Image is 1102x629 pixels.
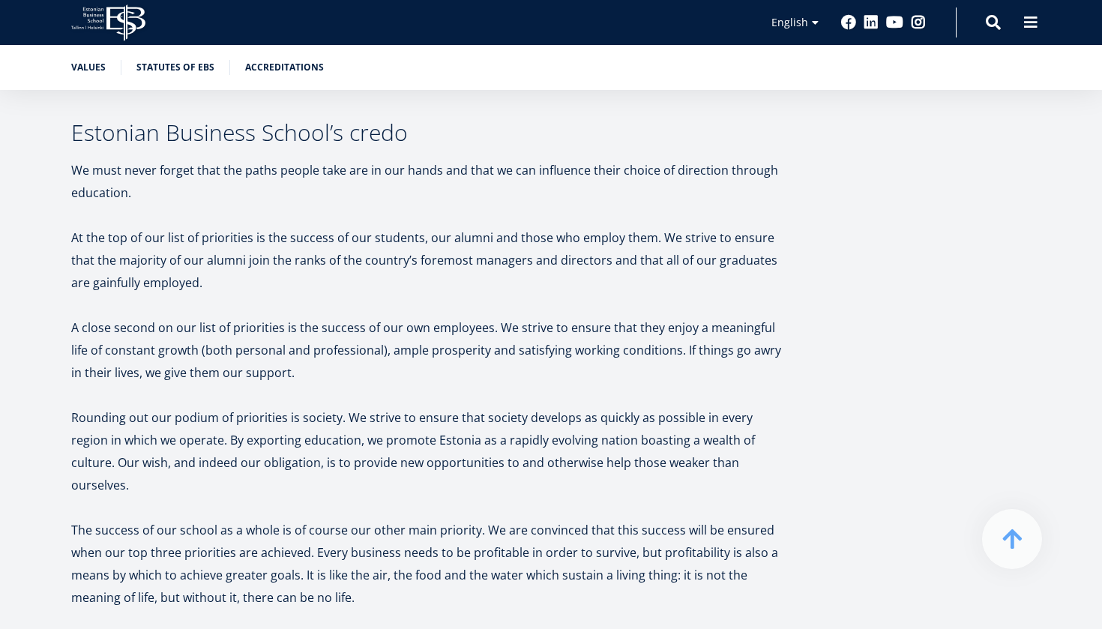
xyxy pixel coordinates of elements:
[71,226,783,294] p: At the top of our list of priorities is the success of our students, our alumni and those who emp...
[71,159,783,204] p: We must never forget that the paths people take are in our hands and that we can influence their ...
[245,60,324,75] a: Accreditations
[886,15,903,30] a: Youtube
[71,121,783,144] h3: Estonian Business School’s credo
[71,519,783,609] p: The success of our school as a whole is of course our other main priority. We are convinced that ...
[864,15,879,30] a: Linkedin
[71,316,783,384] p: A close second on our list of priorities is the success of our own employees. We strive to ensure...
[911,15,926,30] a: Instagram
[841,15,856,30] a: Facebook
[71,406,783,496] p: Rounding out our podium of priorities is society. We strive to ensure that society develops as qu...
[136,60,214,75] a: Statutes of EBS
[71,60,106,75] a: Values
